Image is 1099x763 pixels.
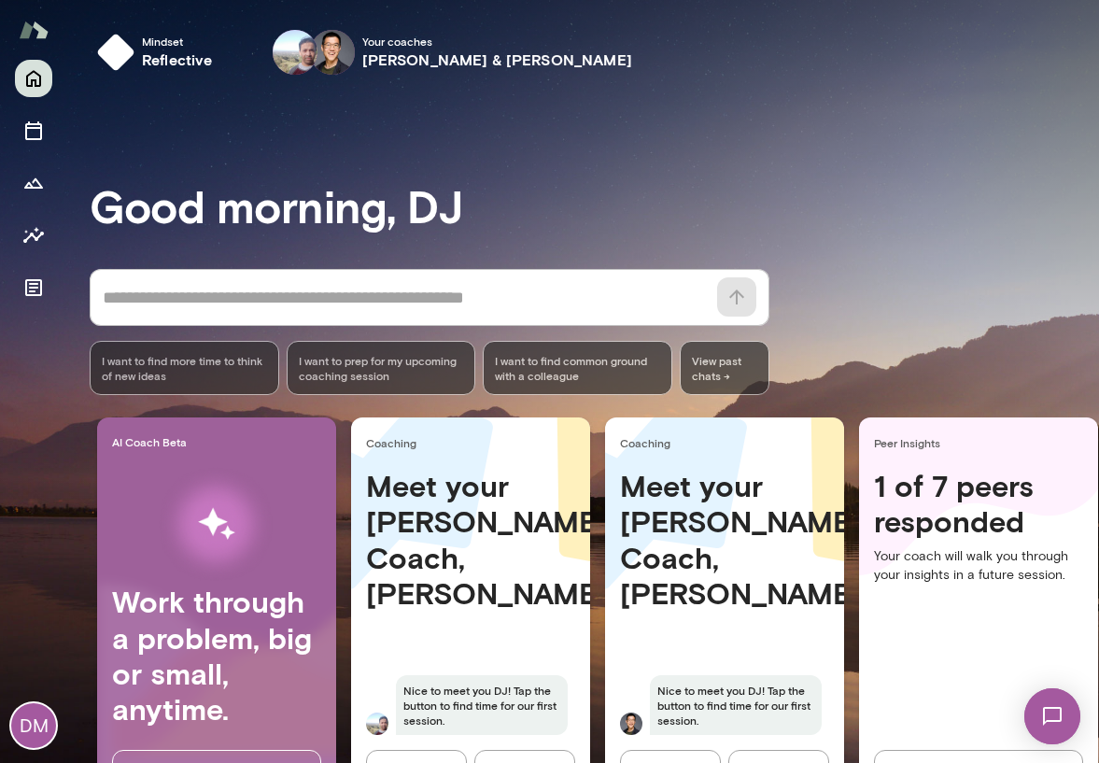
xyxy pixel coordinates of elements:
h3: Good morning, DJ [90,179,1099,232]
button: Mindsetreflective [90,22,228,82]
span: I want to find common ground with a colleague [495,353,660,383]
img: AI Workflows [134,465,300,584]
span: Peer Insights [874,435,1091,450]
h4: Work through a problem, big or small, anytime. [112,584,321,728]
button: Sessions [15,112,52,149]
button: Home [15,60,52,97]
span: Nice to meet you DJ! Tap the button to find time for our first session. [396,675,568,735]
h4: 1 of 7 peers responded [874,468,1083,540]
img: Mento [19,12,49,48]
button: Growth Plan [15,164,52,202]
img: mindset [97,34,134,71]
button: Documents [15,269,52,306]
div: DM [11,703,56,748]
img: Vipin Hegde Hegde [366,713,388,735]
h4: Meet your [PERSON_NAME] Coach, [PERSON_NAME] [366,468,575,612]
img: Ryan [310,30,355,75]
span: I want to find more time to think of new ideas [102,353,267,383]
span: Coaching [620,435,837,450]
span: Your coach es [362,34,632,49]
h4: Meet your [PERSON_NAME] Coach, [PERSON_NAME] [620,468,829,612]
h6: reflective [142,49,213,71]
div: I want to find more time to think of new ideas [90,341,279,395]
button: Insights [15,217,52,254]
div: I want to prep for my upcoming coaching session [287,341,476,395]
img: Vipin [273,30,317,75]
img: Ryan Tang Tang [620,713,642,735]
p: Your coach will walk you through your insights in a future session. [874,547,1083,585]
button: Ryan Vipin Your coaches[PERSON_NAME] & [PERSON_NAME] [258,22,647,82]
span: Nice to meet you DJ! Tap the button to find time for our first session. [650,675,822,735]
span: Coaching [366,435,583,450]
span: Mindset [142,34,213,49]
span: AI Coach Beta [112,434,329,449]
span: I want to prep for my upcoming coaching session [299,353,464,383]
span: View past chats -> [680,341,769,395]
div: I want to find common ground with a colleague [483,341,672,395]
h6: [PERSON_NAME] & [PERSON_NAME] [362,49,632,71]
